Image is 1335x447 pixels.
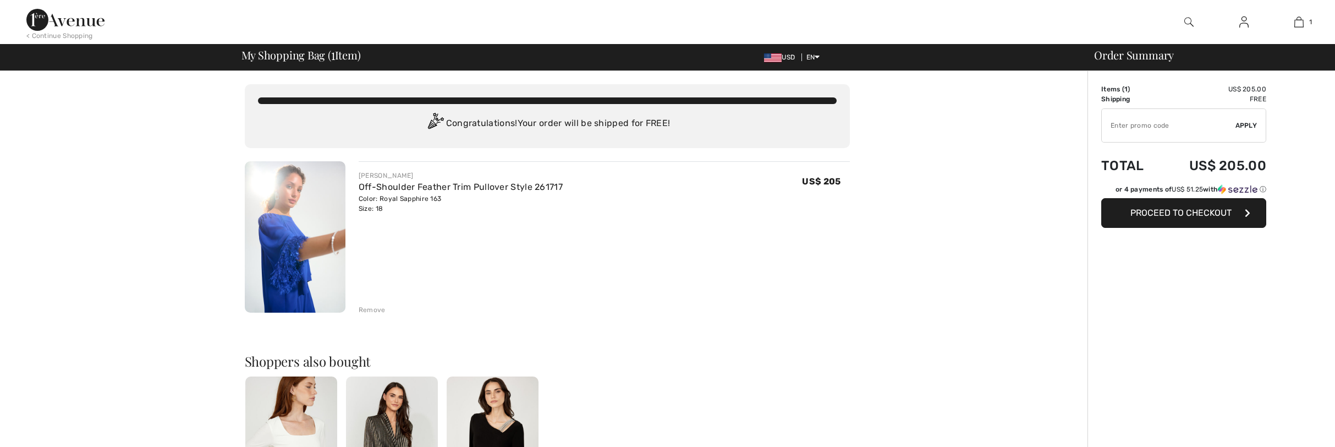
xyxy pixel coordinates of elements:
div: [PERSON_NAME] [359,171,563,181]
div: Color: Royal Sapphire 163 Size: 18 [359,194,563,214]
div: < Continue Shopping [26,31,93,41]
td: US$ 205.00 [1160,147,1266,184]
div: Remove [359,305,386,315]
span: US$ 205 [802,176,840,187]
span: US$ 51.25 [1172,186,1203,193]
span: My Shopping Bag ( Item) [241,50,361,61]
span: 1 [1124,85,1128,93]
td: US$ 205.00 [1160,84,1266,94]
span: 1 [1309,17,1312,27]
img: My Bag [1294,15,1304,29]
td: Free [1160,94,1266,104]
button: Proceed to Checkout [1101,198,1266,228]
td: Shipping [1101,94,1160,104]
span: 1 [331,47,335,61]
div: Order Summary [1081,50,1328,61]
img: 1ère Avenue [26,9,105,31]
h2: Shoppers also bought [245,355,850,368]
a: Sign In [1230,15,1257,29]
span: Proceed to Checkout [1130,208,1232,218]
img: Congratulation2.svg [424,113,446,135]
img: My Info [1239,15,1249,29]
span: USD [764,53,799,61]
img: Off-Shoulder Feather Trim Pullover Style 261717 [245,161,345,313]
div: or 4 payments of with [1116,184,1266,194]
div: Congratulations! Your order will be shipped for FREE! [258,113,837,135]
td: Items ( ) [1101,84,1160,94]
td: Total [1101,147,1160,184]
span: EN [806,53,820,61]
img: search the website [1184,15,1194,29]
img: US Dollar [764,53,782,62]
span: Apply [1235,121,1257,130]
img: Sezzle [1218,184,1257,194]
a: 1 [1272,15,1326,29]
input: Promo code [1102,109,1235,142]
a: Off-Shoulder Feather Trim Pullover Style 261717 [359,182,563,192]
div: or 4 payments ofUS$ 51.25withSezzle Click to learn more about Sezzle [1101,184,1266,198]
